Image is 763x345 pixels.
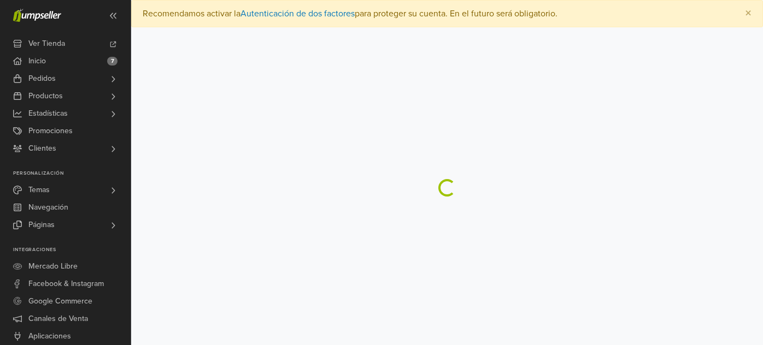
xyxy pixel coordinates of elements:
[28,293,92,310] span: Google Commerce
[240,8,355,19] a: Autenticación de dos factores
[28,87,63,105] span: Productos
[28,52,46,70] span: Inicio
[28,105,68,122] span: Estadísticas
[734,1,762,27] button: Close
[107,57,118,66] span: 7
[28,328,71,345] span: Aplicaciones
[28,122,73,140] span: Promociones
[28,310,88,328] span: Canales de Venta
[28,140,56,157] span: Clientes
[28,258,78,275] span: Mercado Libre
[28,199,68,216] span: Navegación
[28,70,56,87] span: Pedidos
[28,275,104,293] span: Facebook & Instagram
[13,247,131,253] p: Integraciones
[13,170,131,177] p: Personalización
[28,181,50,199] span: Temas
[28,216,55,234] span: Páginas
[28,35,65,52] span: Ver Tienda
[745,5,752,21] span: ×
